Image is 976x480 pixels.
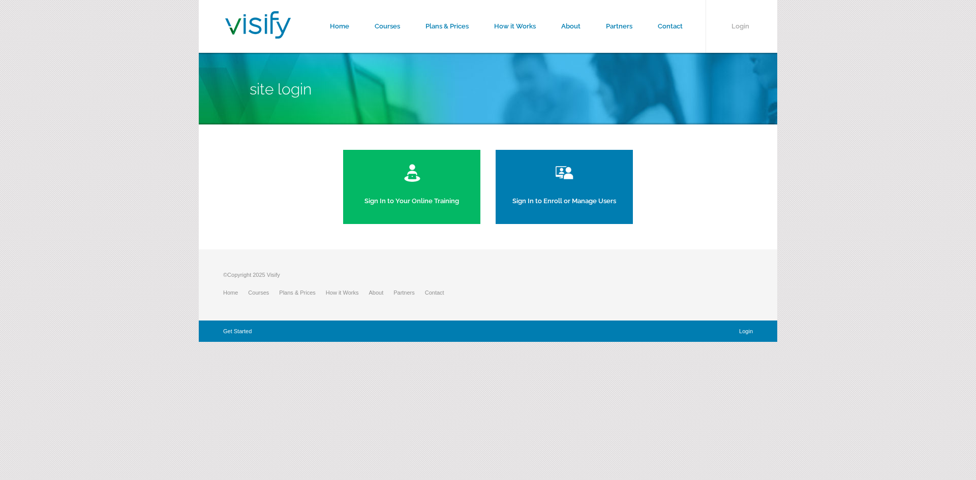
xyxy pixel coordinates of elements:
span: Copyright 2025 Visify [227,272,280,278]
a: About [369,290,393,296]
p: © [223,270,454,285]
a: Sign In to Enroll or Manage Users [496,150,633,224]
img: Visify Training [225,11,291,39]
a: Contact [425,290,454,296]
a: Plans & Prices [279,290,326,296]
img: training [403,163,421,183]
a: Sign In to Your Online Training [343,150,480,224]
span: Site Login [250,80,312,98]
img: manage users [553,163,576,183]
a: Home [223,290,248,296]
a: Courses [248,290,279,296]
a: How it Works [326,290,369,296]
a: Visify Training [225,27,291,42]
a: Get Started [223,328,252,334]
a: Login [739,328,753,334]
a: Partners [393,290,425,296]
